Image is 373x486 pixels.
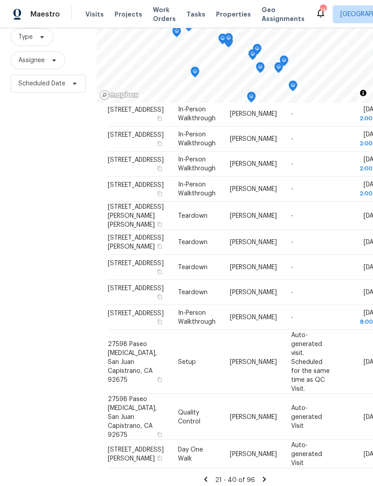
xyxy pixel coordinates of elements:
[108,341,157,383] span: 27598 Paseo [MEDICAL_DATA], San Juan Capistrano, CA 92675
[18,56,45,65] span: Assignee
[108,157,164,163] span: [STREET_ADDRESS]
[108,203,164,228] span: [STREET_ADDRESS][PERSON_NAME][PERSON_NAME]
[178,212,208,219] span: Teardown
[291,264,293,270] span: -
[247,92,256,106] div: Map marker
[108,446,164,461] span: [STREET_ADDRESS][PERSON_NAME]
[291,161,293,167] span: -
[230,414,277,420] span: [PERSON_NAME]
[230,212,277,219] span: [PERSON_NAME]
[85,10,104,19] span: Visits
[191,67,199,80] div: Map marker
[291,289,293,296] span: -
[178,156,216,172] span: In-Person Walkthrough
[230,264,277,270] span: [PERSON_NAME]
[108,182,164,188] span: [STREET_ADDRESS]
[156,242,164,250] button: Copy Address
[156,165,164,173] button: Copy Address
[18,79,65,88] span: Scheduled Date
[178,289,208,296] span: Teardown
[291,314,293,321] span: -
[291,405,322,429] span: Auto-generated Visit
[230,136,277,142] span: [PERSON_NAME]
[156,454,164,462] button: Copy Address
[156,268,164,276] button: Copy Address
[291,442,322,466] span: Auto-generated Visit
[248,49,257,63] div: Map marker
[156,190,164,198] button: Copy Address
[216,10,251,19] span: Properties
[224,33,233,47] div: Map marker
[230,289,277,296] span: [PERSON_NAME]
[230,111,277,117] span: [PERSON_NAME]
[288,80,297,94] div: Map marker
[291,186,293,192] span: -
[230,186,277,192] span: [PERSON_NAME]
[230,359,277,365] span: [PERSON_NAME]
[99,90,139,100] a: Mapbox homepage
[291,332,330,392] span: Auto-generated visit. Scheduled for the same time as QC Visit.
[230,239,277,245] span: [PERSON_NAME]
[186,11,205,17] span: Tasks
[108,235,164,250] span: [STREET_ADDRESS][PERSON_NAME]
[178,182,216,197] span: In-Person Walkthrough
[156,114,164,123] button: Copy Address
[280,55,288,69] div: Map marker
[172,26,181,40] div: Map marker
[178,264,208,270] span: Teardown
[178,106,216,122] span: In-Person Walkthrough
[320,5,326,14] div: 14
[230,161,277,167] span: [PERSON_NAME]
[215,477,255,483] span: 21 - 40 of 96
[262,5,305,23] span: Geo Assignments
[178,446,203,461] span: Day One Walk
[156,430,164,438] button: Copy Address
[108,132,164,138] span: [STREET_ADDRESS]
[156,318,164,326] button: Copy Address
[108,396,157,438] span: 27598 Paseo [MEDICAL_DATA], San Juan Capistrano, CA 92675
[291,239,293,245] span: -
[291,111,293,117] span: -
[114,10,142,19] span: Projects
[108,310,164,317] span: [STREET_ADDRESS]
[274,62,283,76] div: Map marker
[256,62,265,76] div: Map marker
[178,239,208,245] span: Teardown
[108,260,164,266] span: [STREET_ADDRESS]
[253,44,262,58] div: Map marker
[230,451,277,457] span: [PERSON_NAME]
[291,136,293,142] span: -
[360,88,366,98] span: Toggle attribution
[108,107,164,113] span: [STREET_ADDRESS]
[178,310,216,325] span: In-Person Walkthrough
[178,409,200,424] span: Quality Control
[156,375,164,383] button: Copy Address
[30,10,60,19] span: Maestro
[358,88,369,98] button: Toggle attribution
[156,220,164,228] button: Copy Address
[108,285,164,292] span: [STREET_ADDRESS]
[178,359,196,365] span: Setup
[156,293,164,301] button: Copy Address
[291,212,293,219] span: -
[153,5,176,23] span: Work Orders
[156,139,164,148] button: Copy Address
[230,314,277,321] span: [PERSON_NAME]
[218,34,227,47] div: Map marker
[178,131,216,147] span: In-Person Walkthrough
[18,33,33,42] span: Type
